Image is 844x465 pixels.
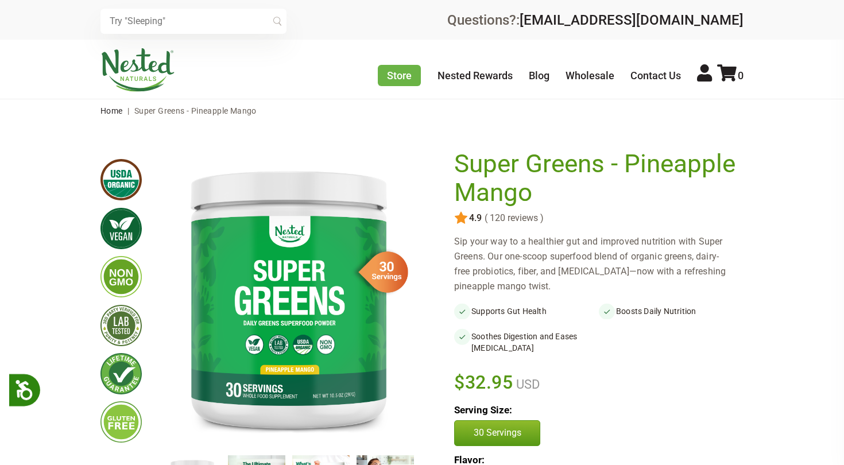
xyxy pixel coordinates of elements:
[100,159,142,200] img: usdaorganic
[738,69,744,82] span: 0
[520,12,744,28] a: [EMAIL_ADDRESS][DOMAIN_NAME]
[454,303,599,319] li: Supports Gut Health
[438,69,513,82] a: Nested Rewards
[513,377,540,392] span: USD
[454,370,513,395] span: $32.95
[100,106,123,115] a: Home
[100,353,142,394] img: lifetimeguarantee
[454,211,468,225] img: star.svg
[454,404,512,416] b: Serving Size:
[100,305,142,346] img: thirdpartytested
[482,213,544,223] span: ( 120 reviews )
[125,106,132,115] span: |
[100,99,744,122] nav: breadcrumbs
[717,69,744,82] a: 0
[100,48,175,92] img: Nested Naturals
[454,234,744,294] div: Sip your way to a healthier gut and improved nutrition with Super Greens. Our one-scoop superfood...
[454,328,599,356] li: Soothes Digestion and Eases [MEDICAL_DATA]
[100,208,142,249] img: vegan
[134,106,257,115] span: Super Greens - Pineapple Mango
[100,256,142,297] img: gmofree
[351,247,408,297] img: sg-servings-30.png
[454,150,738,207] h1: Super Greens - Pineapple Mango
[100,401,142,443] img: glutenfree
[160,150,417,445] img: Super Greens - Pineapple Mango
[630,69,681,82] a: Contact Us
[378,65,421,86] a: Store
[100,9,287,34] input: Try "Sleeping"
[447,13,744,27] div: Questions?:
[566,69,614,82] a: Wholesale
[599,303,744,319] li: Boosts Daily Nutrition
[454,420,540,445] button: 30 Servings
[468,213,482,223] span: 4.9
[529,69,549,82] a: Blog
[466,427,528,439] p: 30 Servings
